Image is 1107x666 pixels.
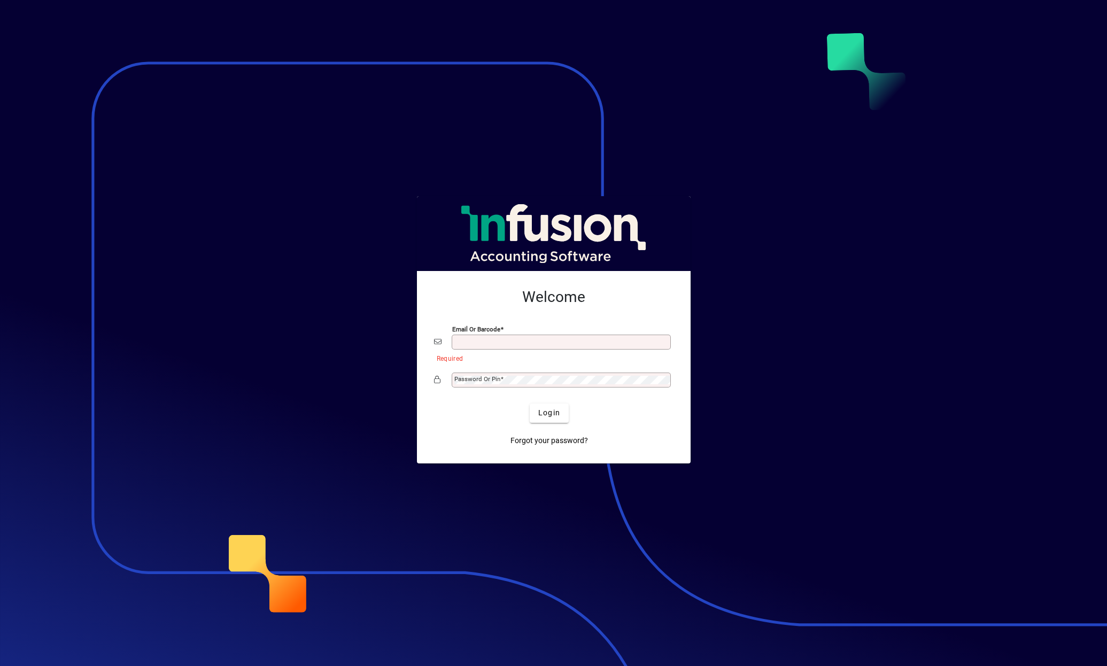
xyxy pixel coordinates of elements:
a: Forgot your password? [506,431,592,451]
span: Forgot your password? [510,435,588,446]
mat-error: Required [437,352,665,363]
mat-label: Email or Barcode [452,325,500,332]
span: Login [538,407,560,419]
button: Login [530,404,569,423]
h2: Welcome [434,288,674,306]
mat-label: Password or Pin [454,375,500,383]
